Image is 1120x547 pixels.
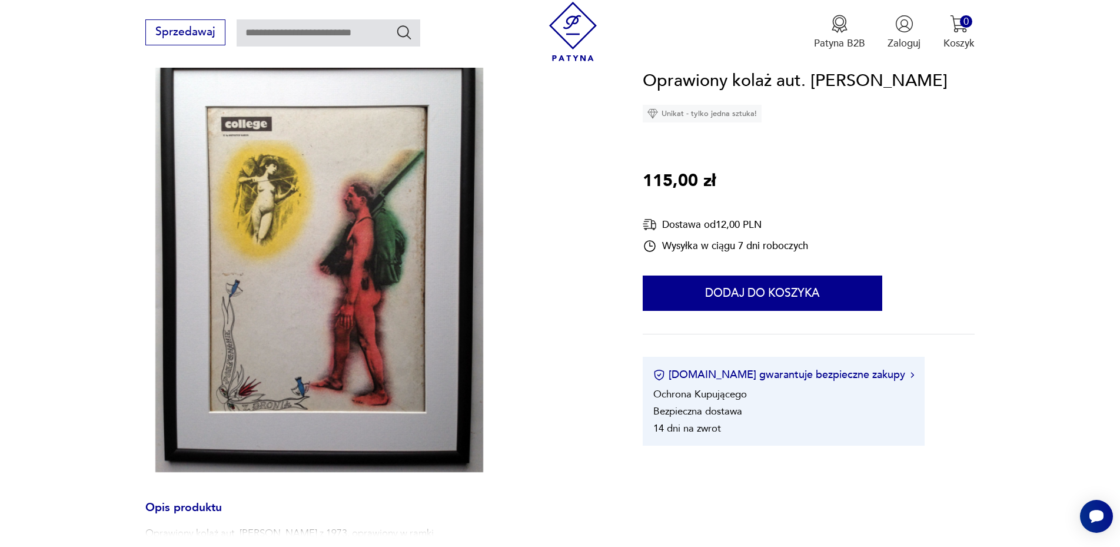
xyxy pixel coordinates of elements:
h3: Opis produktu [145,503,609,527]
h1: Oprawiony kolaż aut. [PERSON_NAME] [643,68,948,95]
li: Bezpieczna dostawa [653,405,742,419]
img: Ikona strzałki w prawo [910,372,914,378]
img: Ikonka użytkownika [895,15,913,33]
button: Sprzedawaj [145,19,225,45]
div: Unikat - tylko jedna sztuka! [643,105,762,123]
img: Ikona dostawy [643,217,657,232]
p: 115,00 zł [643,168,716,195]
img: Ikona diamentu [647,109,658,120]
img: Ikona medalu [830,15,849,33]
img: Ikona koszyka [950,15,968,33]
img: Patyna - sklep z meblami i dekoracjami vintage [543,2,603,61]
button: Patyna B2B [814,15,865,50]
button: 0Koszyk [943,15,975,50]
img: Ikona certyfikatu [653,369,665,381]
button: [DOMAIN_NAME] gwarantuje bezpieczne zakupy [653,368,914,383]
button: Dodaj do koszyka [643,276,882,311]
a: Ikona medaluPatyna B2B [814,15,865,50]
a: Sprzedawaj [145,28,225,38]
div: Dostawa od 12,00 PLN [643,217,808,232]
p: Koszyk [943,37,975,50]
button: Zaloguj [888,15,920,50]
p: Patyna B2B [814,37,865,50]
p: Zaloguj [888,37,920,50]
iframe: Smartsupp widget button [1080,500,1113,533]
img: Zdjęcie produktu Oprawiony kolaż aut. Krzysztofa Karonia [145,35,493,472]
li: Ochrona Kupującego [653,388,747,402]
div: Wysyłka w ciągu 7 dni roboczych [643,239,808,253]
button: Szukaj [396,24,413,41]
div: 0 [960,15,972,28]
li: 14 dni na zwrot [653,422,721,436]
p: Oprawiony kolaż aut. [PERSON_NAME] z 1973, oprawiony w ramki [145,526,434,541]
